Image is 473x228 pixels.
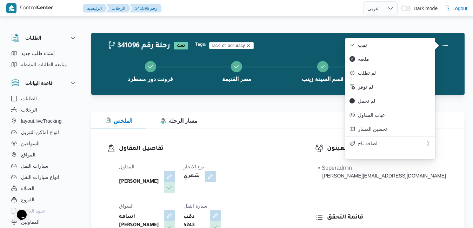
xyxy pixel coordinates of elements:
span: الرحلات [21,106,37,114]
span: لم توفر [358,84,431,90]
span: ملغيه [358,56,431,62]
button: السواقين [8,138,80,149]
button: تحسين المسار [345,122,435,136]
span: السواقين [21,139,40,148]
svg: Step 3 is complete [320,64,326,69]
span: تمت [174,42,188,49]
button: فرونت دور مسطرد [107,53,194,89]
b: Tags: [195,42,206,48]
span: مسار الرحلة [160,118,198,124]
button: 341096 رقم [129,4,161,13]
span: نوع الايجار [184,164,204,169]
span: تمت [358,42,431,48]
button: Remove trip tag [246,43,251,48]
button: Logout [441,1,470,15]
button: Actions [438,39,452,53]
span: لم تطلب [358,70,431,76]
button: لم تحمل [345,94,435,108]
span: Logout [452,4,467,13]
span: فرونت دور مسطرد [128,75,173,83]
b: تمت [177,44,185,48]
div: الطلبات [6,48,83,73]
span: المقاول [119,164,134,169]
h3: قاعدة البيانات [25,79,53,87]
button: عقود العملاء [8,205,80,216]
span: انواع سيارات النقل [21,173,59,181]
svg: Step 1 is complete [148,64,153,69]
div: • Superadmin [318,164,446,172]
span: الملخص [105,118,132,124]
span: السواق [119,203,134,209]
span: لم تحمل [358,98,431,104]
button: المقاولين [8,216,80,228]
b: Center [37,6,53,11]
span: قسم السيدة زينب [302,75,344,83]
h3: الطلبات [25,34,41,42]
span: اضافة تاج [358,141,425,146]
span: • Superadmin mohamed.nabil@illa.com.eg [318,164,446,180]
button: العملاء [8,183,80,194]
button: الرحلات [8,104,80,115]
span: المقاولين [21,218,40,226]
span: lack_of_accuracy [212,42,245,49]
span: انواع اماكن التنزيل [21,128,59,136]
b: شهري [184,172,200,181]
button: الرحلات [106,4,131,13]
span: سيارة النقل [184,203,207,209]
span: الطلبات [21,94,37,103]
button: الرئيسيه [83,4,107,13]
button: سيارات النقل [8,160,80,172]
button: إنشاء طلب جديد [8,48,80,59]
button: layout.liveTracking [8,115,80,127]
span: سيارات النقل [21,162,48,170]
button: لم تطلب [345,66,435,80]
button: غياب المقاول [345,108,435,122]
button: تمت [345,38,435,52]
button: ملغيه [345,52,435,66]
button: الطلبات [8,93,80,104]
span: الفروع [21,195,34,204]
button: لم توفر [345,80,435,94]
b: [PERSON_NAME] [119,178,159,186]
span: تحسين المسار [358,126,431,132]
button: المواقع [8,149,80,160]
span: Dark mode [411,6,438,11]
span: المواقع [21,150,35,159]
button: اضافة تاج [345,136,435,150]
button: انواع سيارات النقل [8,172,80,183]
svg: Step 2 is complete [234,64,239,69]
iframe: chat widget [7,200,29,221]
span: مصر القديمة [222,75,251,83]
button: قسم السيدة زينب [280,53,366,89]
span: lack_of_accuracy [209,42,254,49]
button: الفروع [8,194,80,205]
span: إنشاء طلب جديد [21,49,55,58]
div: [PERSON_NAME][EMAIL_ADDRESS][DOMAIN_NAME] [318,172,446,180]
span: layout.liveTracking [21,117,61,125]
span: العملاء [21,184,34,193]
button: متابعة الطلبات النشطة [8,59,80,70]
h2: 341096 رحلة رقم [107,42,170,51]
h3: المعينون [327,144,449,154]
span: عقود العملاء [21,207,46,215]
button: قاعدة البيانات [11,79,77,87]
button: الطلبات [11,34,77,42]
h3: قائمة التحقق [327,213,449,222]
button: مصر القديمة [194,53,280,89]
img: X8yXhbKr1z7QwAAAABJRU5ErkJggg== [6,3,16,13]
button: انواع اماكن التنزيل [8,127,80,138]
span: متابعة الطلبات النشطة [21,60,67,69]
span: غياب المقاول [358,112,431,118]
h3: تفاصيل المقاول [119,144,283,154]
